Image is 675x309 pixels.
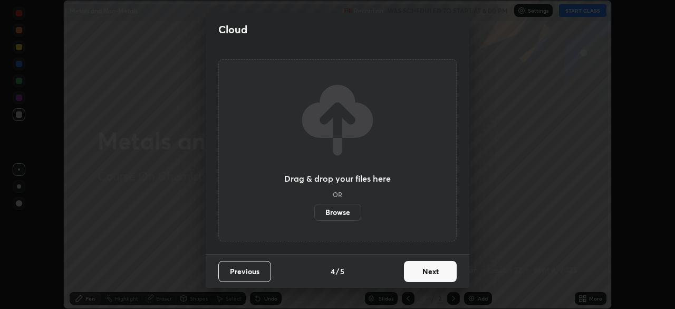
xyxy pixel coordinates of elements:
[218,261,271,282] button: Previous
[333,191,342,198] h5: OR
[218,23,247,36] h2: Cloud
[404,261,457,282] button: Next
[331,266,335,277] h4: 4
[336,266,339,277] h4: /
[340,266,344,277] h4: 5
[284,174,391,183] h3: Drag & drop your files here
